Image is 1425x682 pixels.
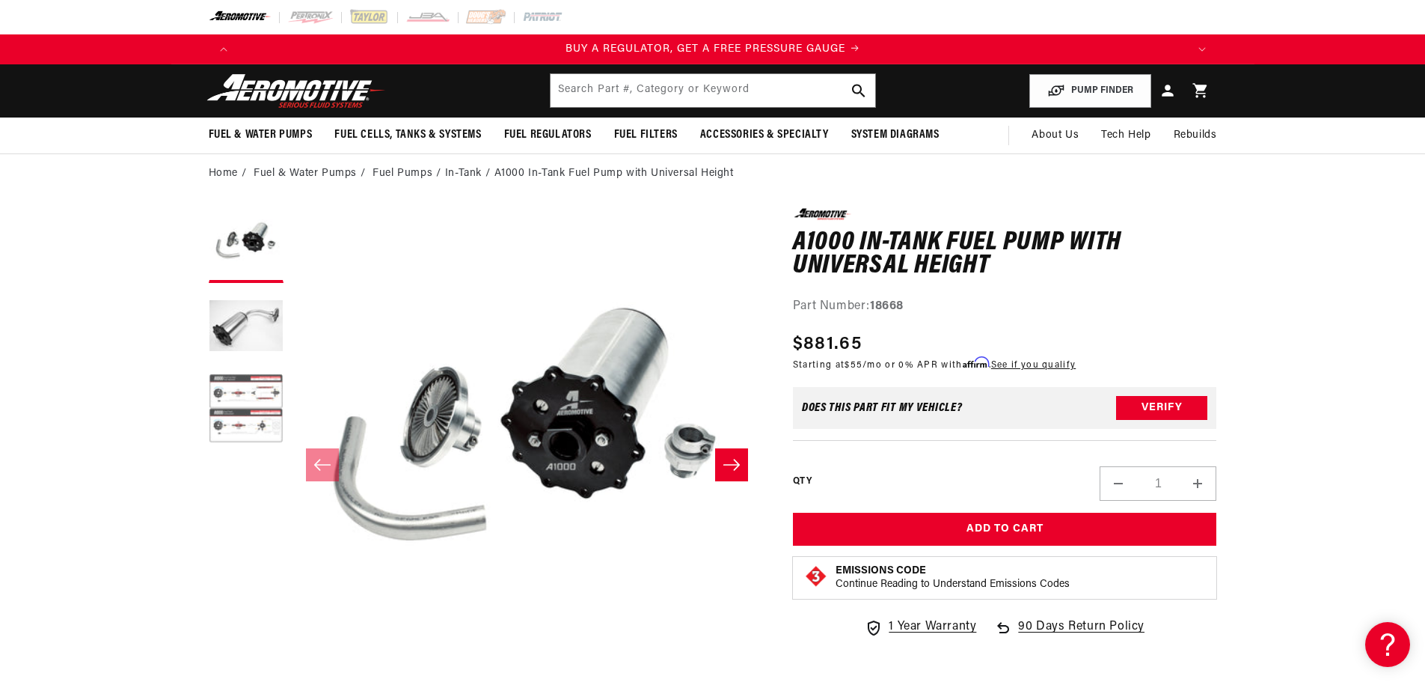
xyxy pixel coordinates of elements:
[203,73,390,109] img: Aeromotive
[963,357,989,368] span: Affirm
[494,165,734,182] li: A1000 In-Tank Fuel Pump with Universal Height
[614,127,678,143] span: Fuel Filters
[239,41,1187,58] a: BUY A REGULATOR, GET A FREE PRESSURE GAUGE
[1032,130,1079,141] span: About Us
[209,127,313,143] span: Fuel & Water Pumps
[865,618,976,637] a: 1 Year Warranty
[836,564,1070,591] button: Emissions CodeContinue Reading to Understand Emissions Codes
[889,618,976,637] span: 1 Year Warranty
[209,290,284,365] button: Load image 2 in gallery view
[209,165,1217,182] nav: breadcrumbs
[804,564,828,588] img: Emissions code
[793,331,862,358] span: $881.65
[566,43,845,55] span: BUY A REGULATOR, GET A FREE PRESSURE GAUGE
[254,165,357,182] a: Fuel & Water Pumps
[802,402,963,414] div: Does This part fit My vehicle?
[870,300,904,312] strong: 18668
[991,361,1076,370] a: See if you qualify - Learn more about Affirm Financing (opens in modal)
[445,165,494,182] li: In-Tank
[306,448,339,481] button: Slide left
[209,208,284,283] button: Load image 1 in gallery view
[209,34,239,64] button: Translation missing: en.sections.announcements.previous_announcement
[209,165,238,182] a: Home
[239,41,1187,58] div: 1 of 4
[836,565,926,576] strong: Emissions Code
[1020,118,1090,153] a: About Us
[715,448,748,481] button: Slide right
[1187,34,1217,64] button: Translation missing: en.sections.announcements.next_announcement
[171,34,1254,64] slideshow-component: Translation missing: en.sections.announcements.announcement_bar
[793,358,1076,372] p: Starting at /mo or 0% APR with .
[793,513,1217,546] button: Add to Cart
[689,118,840,153] summary: Accessories & Specialty
[1018,618,1144,652] span: 90 Days Return Policy
[603,118,689,153] summary: Fuel Filters
[793,231,1217,278] h1: A1000 In-Tank Fuel Pump with Universal Height
[842,74,875,107] button: search button
[323,118,492,153] summary: Fuel Cells, Tanks & Systems
[793,475,812,488] label: QTY
[1116,396,1207,420] button: Verify
[994,618,1144,652] a: 90 Days Return Policy
[1162,118,1228,153] summary: Rebuilds
[851,127,940,143] span: System Diagrams
[840,118,951,153] summary: System Diagrams
[1090,118,1162,153] summary: Tech Help
[197,118,324,153] summary: Fuel & Water Pumps
[239,41,1187,58] div: Announcement
[209,373,284,448] button: Load image 3 in gallery view
[334,127,481,143] span: Fuel Cells, Tanks & Systems
[793,297,1217,317] div: Part Number:
[836,578,1070,591] p: Continue Reading to Understand Emissions Codes
[373,165,432,182] a: Fuel Pumps
[700,127,829,143] span: Accessories & Specialty
[845,361,862,370] span: $55
[1174,127,1217,144] span: Rebuilds
[1029,74,1151,108] button: PUMP FINDER
[493,118,603,153] summary: Fuel Regulators
[551,74,875,107] input: Search by Part Number, Category or Keyword
[1101,127,1150,144] span: Tech Help
[504,127,592,143] span: Fuel Regulators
